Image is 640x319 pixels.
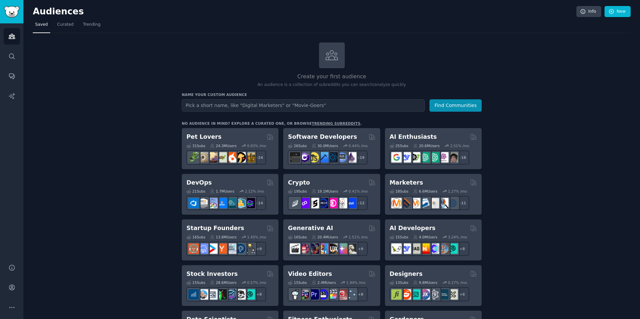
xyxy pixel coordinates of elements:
div: 3.24 % /mo [448,235,467,239]
a: Info [576,6,601,17]
img: herpetology [188,152,199,163]
img: sdforall [318,243,328,254]
div: + 19 [353,150,368,165]
div: + 18 [455,150,469,165]
img: PetAdvice [235,152,246,163]
p: An audience is a collection of subreddits you can search/analyze quickly [182,82,482,88]
div: 16 Sub s [186,235,205,239]
div: 1.27 % /mo [448,189,467,194]
img: learnjavascript [309,152,319,163]
img: Trading [217,289,227,300]
img: typography [391,289,402,300]
img: DeepSeek [401,243,411,254]
div: 13 Sub s [390,280,408,285]
div: 13.8M Users [210,235,236,239]
div: 19.1M Users [312,189,338,194]
div: 1.7M Users [210,189,234,194]
img: Youtubevideo [337,289,347,300]
img: Entrepreneurship [235,243,246,254]
div: + 24 [252,150,266,165]
input: Pick a short name, like "Digital Marketers" or "Movie-Goers" [182,99,425,112]
img: DeepSeek [401,152,411,163]
img: azuredevops [188,198,199,208]
img: leopardgeckos [207,152,218,163]
img: LangChain [391,243,402,254]
img: reactnative [327,152,338,163]
img: chatgpt_promptDesign [419,152,430,163]
img: defiblockchain [327,198,338,208]
div: + 11 [455,196,469,210]
h2: Pet Lovers [186,133,222,141]
a: Saved [33,19,50,33]
img: platformengineering [226,198,236,208]
div: 6.6M Users [413,189,437,194]
img: aivideo [290,243,300,254]
div: 28.6M Users [210,280,236,285]
img: ycombinator [217,243,227,254]
img: defi_ [346,198,356,208]
img: Emailmarketing [419,198,430,208]
img: software [290,152,300,163]
img: CryptoNews [337,198,347,208]
img: ethfinance [290,198,300,208]
h3: Name your custom audience [182,92,482,97]
img: GoogleGeminiAI [391,152,402,163]
img: swingtrading [235,289,246,300]
img: SaaS [198,243,208,254]
img: ValueInvesting [198,289,208,300]
img: EntrepreneurRideAlong [188,243,199,254]
img: OpenAIDev [438,152,449,163]
div: 20.4M Users [312,235,338,239]
div: + 6 [455,287,469,301]
div: 2.4M Users [312,280,336,285]
div: 15 Sub s [288,280,307,285]
img: csharp [299,152,310,163]
div: 0.41 % /mo [349,189,368,194]
div: 2.12 % /mo [245,189,264,194]
div: No audience in mind? Explore a curated one, or browse . [182,121,362,126]
h2: Software Developers [288,133,357,141]
h2: Startup Founders [186,224,244,232]
div: 9.8M Users [413,280,437,285]
img: dividends [188,289,199,300]
img: content_marketing [391,198,402,208]
div: 0.27 % /mo [448,280,467,285]
img: startup [207,243,218,254]
img: indiehackers [226,243,236,254]
img: technicalanalysis [245,289,255,300]
img: ballpython [198,152,208,163]
img: OnlineMarketing [448,198,458,208]
img: Rag [410,243,420,254]
div: 1.51 % /mo [349,235,368,239]
a: Trending [81,19,103,33]
img: 0xPolygon [299,198,310,208]
div: 4.0M Users [413,235,437,239]
img: UXDesign [419,289,430,300]
img: ethstaker [309,198,319,208]
img: premiere [309,289,319,300]
span: Curated [57,22,74,28]
span: Saved [35,22,48,28]
img: elixir [346,152,356,163]
h2: Video Editors [288,270,332,278]
div: + 9 [353,242,368,256]
img: bigseo [401,198,411,208]
div: + 8 [252,287,266,301]
div: + 12 [353,196,368,210]
div: 15 Sub s [186,280,205,285]
img: OpenSourceAI [429,243,439,254]
img: DreamBooth [346,243,356,254]
div: 19 Sub s [288,189,307,194]
img: UX_Design [448,289,458,300]
img: gopro [290,289,300,300]
div: 21 Sub s [186,189,205,194]
img: web3 [318,198,328,208]
div: + 8 [353,287,368,301]
img: turtle [217,152,227,163]
img: Docker_DevOps [207,198,218,208]
img: starryai [337,243,347,254]
img: postproduction [346,289,356,300]
div: 24.3M Users [210,143,236,148]
div: 31 Sub s [186,143,205,148]
img: dogbreed [245,152,255,163]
